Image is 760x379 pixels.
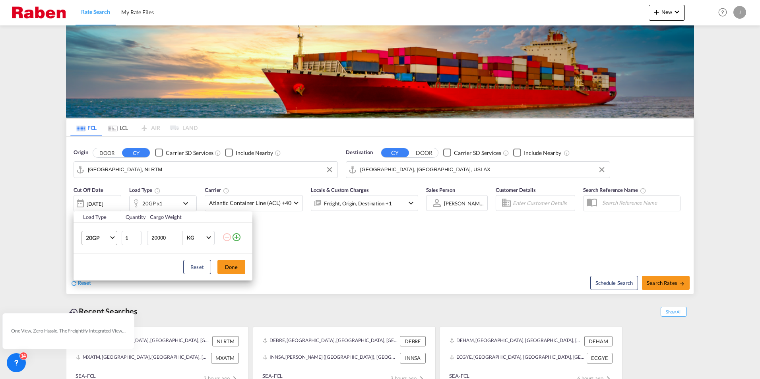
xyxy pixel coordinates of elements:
span: 20GP [86,234,109,242]
md-select: Choose: 20GP [81,231,117,245]
button: Done [217,260,245,274]
button: Reset [183,260,211,274]
div: Cargo Weight [150,213,217,220]
div: KG [187,234,194,241]
md-icon: icon-plus-circle-outline [232,232,241,242]
input: Qty [122,231,142,245]
input: Enter Weight [151,231,182,245]
th: Load Type [74,211,121,223]
md-icon: icon-minus-circle-outline [222,232,232,242]
th: Quantity [121,211,145,223]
